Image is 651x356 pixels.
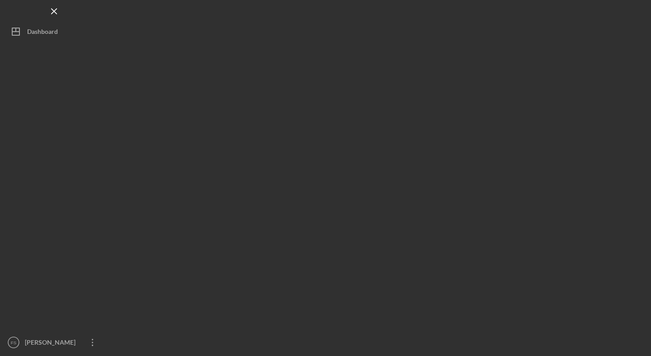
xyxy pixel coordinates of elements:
[11,340,16,345] text: FS
[5,23,104,41] button: Dashboard
[23,333,81,354] div: [PERSON_NAME]
[5,333,104,351] button: FS[PERSON_NAME]
[27,23,58,43] div: Dashboard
